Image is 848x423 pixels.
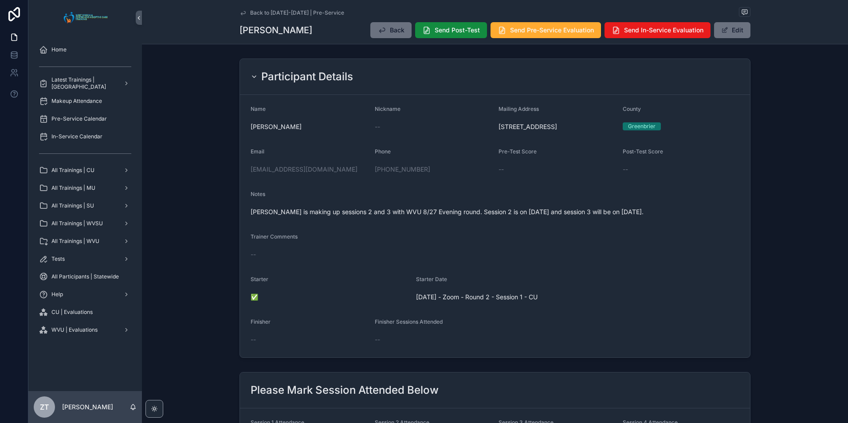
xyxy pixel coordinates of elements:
[261,70,353,84] h2: Participant Details
[375,335,380,344] span: --
[416,276,447,282] span: Starter Date
[51,133,102,140] span: In-Service Calendar
[51,46,67,53] span: Home
[251,293,409,302] span: ✅
[51,238,99,245] span: All Trainings | WVU
[51,309,93,316] span: CU | Evaluations
[251,383,439,397] h2: Please Mark Session Attended Below
[415,22,487,38] button: Send Post-Test
[714,22,750,38] button: Edit
[251,165,357,174] a: [EMAIL_ADDRESS][DOMAIN_NAME]
[251,106,266,112] span: Name
[34,111,137,127] a: Pre-Service Calendar
[34,304,137,320] a: CU | Evaluations
[251,191,265,197] span: Notes
[435,26,480,35] span: Send Post-Test
[375,106,400,112] span: Nickname
[239,9,344,16] a: Back to [DATE]-[DATE] | Pre-Service
[34,269,137,285] a: All Participants | Statewide
[251,318,271,325] span: Finisher
[605,22,711,38] button: Send In-Service Evaluation
[34,42,137,58] a: Home
[499,122,616,131] span: [STREET_ADDRESS]
[239,24,312,36] h1: [PERSON_NAME]
[499,165,504,174] span: --
[251,208,739,216] span: [PERSON_NAME] is making up sessions 2 and 3 with WVU 8/27 Evening round. Session 2 is on [DATE] a...
[51,167,94,174] span: All Trainings | CU
[623,106,641,112] span: County
[34,233,137,249] a: All Trainings | WVU
[499,148,537,155] span: Pre-Test Score
[370,22,412,38] button: Back
[623,165,628,174] span: --
[390,26,404,35] span: Back
[624,26,703,35] span: Send In-Service Evaluation
[51,273,119,280] span: All Participants | Statewide
[251,148,264,155] span: Email
[510,26,594,35] span: Send Pre-Service Evaluation
[34,198,137,214] a: All Trainings | SU
[499,106,539,112] span: Mailing Address
[34,286,137,302] a: Help
[34,215,137,231] a: All Trainings | WVSU
[62,403,113,411] p: [PERSON_NAME]
[40,402,49,412] span: ZT
[34,180,137,196] a: All Trainings | MU
[51,115,107,122] span: Pre-Service Calendar
[34,93,137,109] a: Makeup Attendance
[34,251,137,267] a: Tests
[51,98,102,105] span: Makeup Attendance
[250,9,344,16] span: Back to [DATE]-[DATE] | Pre-Service
[28,35,142,349] div: scrollable content
[34,162,137,178] a: All Trainings | CU
[34,322,137,338] a: WVU | Evaluations
[251,335,256,344] span: --
[51,220,103,227] span: All Trainings | WVSU
[623,148,663,155] span: Post-Test Score
[416,293,657,302] span: [DATE] - Zoom - Round 2 - Session 1 - CU
[375,148,391,155] span: Phone
[375,165,430,174] a: [PHONE_NUMBER]
[251,233,298,240] span: Trainer Comments
[491,22,601,38] button: Send Pre-Service Evaluation
[251,122,368,131] span: [PERSON_NAME]
[51,202,94,209] span: All Trainings | SU
[375,318,443,325] span: Finisher Sessions Attended
[51,184,95,192] span: All Trainings | MU
[51,326,98,333] span: WVU | Evaluations
[51,76,116,90] span: Latest Trainings | [GEOGRAPHIC_DATA]
[375,122,380,131] span: --
[251,250,256,259] span: --
[34,75,137,91] a: Latest Trainings | [GEOGRAPHIC_DATA]
[51,255,65,262] span: Tests
[51,291,63,298] span: Help
[251,276,268,282] span: Starter
[628,122,656,130] div: Greenbrier
[61,11,110,25] img: App logo
[34,129,137,145] a: In-Service Calendar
